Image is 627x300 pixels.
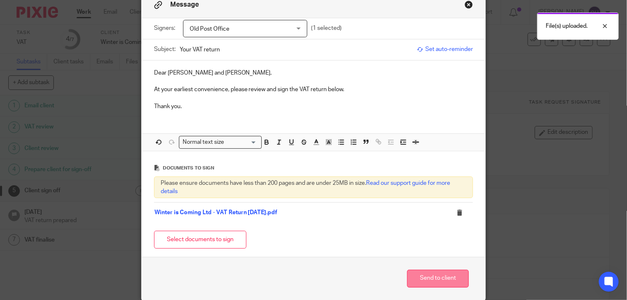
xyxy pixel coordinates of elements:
p: At your earliest convenience, please review and sign the VAT return below. [154,85,473,94]
div: Search for option [179,136,262,149]
p: Dear [PERSON_NAME] and [PERSON_NAME], [154,69,473,77]
input: Search for option [227,138,257,147]
a: Winter is Coming Ltd - VAT Return [DATE].pdf [154,210,277,215]
p: File(s) uploaded. [546,22,588,30]
div: Please ensure documents have less than 200 pages and are under 25MB in size. [154,177,473,198]
span: Normal text size [181,138,226,147]
button: Send to client [407,270,469,288]
span: Documents to sign [163,166,214,170]
p: Thank you. [154,102,473,111]
button: Select documents to sign [154,231,246,249]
